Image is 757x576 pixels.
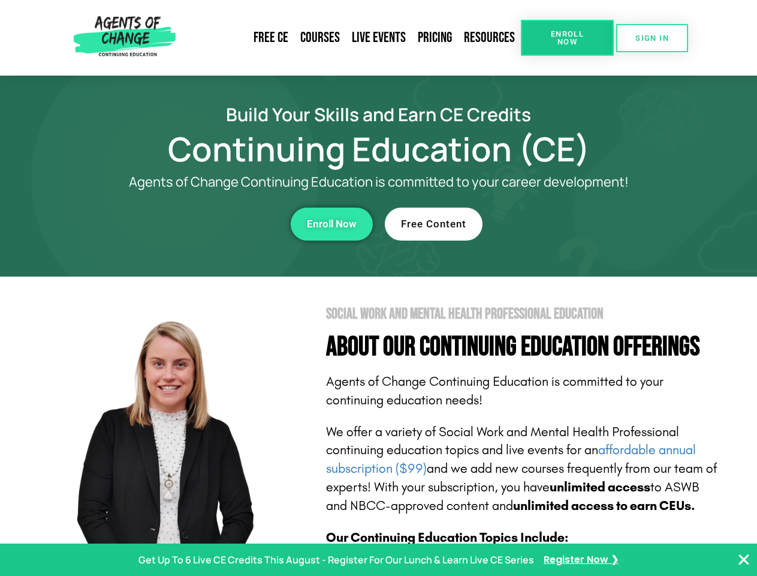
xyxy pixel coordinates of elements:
[85,175,672,190] p: Agents of Change Continuing Education is committed to your career development!
[635,34,669,42] span: SIGN IN
[540,30,595,46] span: Enroll Now
[180,24,521,52] nav: Menu
[326,374,663,408] span: Agents of Change Continuing Education is committed to your continuing education needs!
[458,24,521,52] a: Resources
[37,135,720,163] h1: Continuing Education (CE)
[326,423,720,515] p: We offer a variety of Social Work and Mental Health Professional continuing education topics and ...
[401,219,466,229] span: Free Content
[326,334,720,361] h4: About Our Continuing Education Offerings
[138,551,534,569] p: Get Up To 6 Live CE Credits This August - Register For Our Lunch & Learn Live CE Series
[248,24,294,52] a: Free CE
[385,208,482,241] a: Free Content
[346,24,412,52] a: Live Events
[37,106,720,123] h2: Build Your Skills and Earn CE Credits
[737,553,751,567] button: Close Banner
[412,24,458,52] a: Pricing
[616,24,688,52] a: SIGN IN
[294,24,346,52] a: Courses
[326,530,568,545] b: Our Continuing Education Topics Include:
[550,479,650,495] b: unlimited access
[326,307,720,322] h2: Social Work and Mental Health Professional Education
[291,208,373,241] a: Enroll Now
[544,551,619,569] a: Register Now ❯
[513,498,695,514] b: unlimited access to earn CEUs.
[521,20,614,56] a: Enroll Now
[307,219,357,229] span: Enroll Now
